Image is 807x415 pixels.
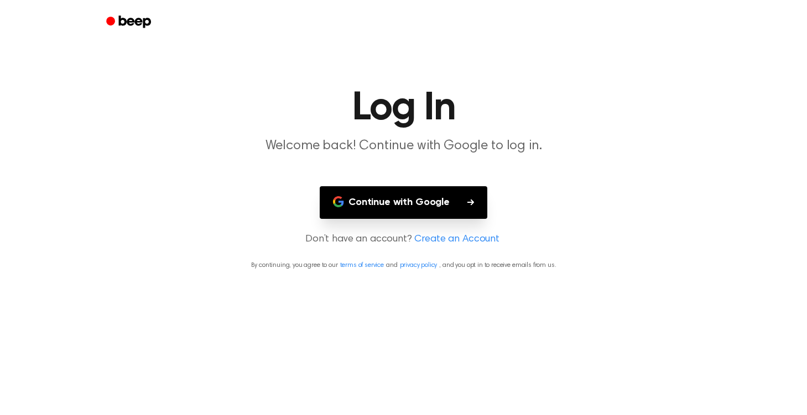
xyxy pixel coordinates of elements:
h1: Log In [121,88,687,128]
button: Continue with Google [320,186,487,219]
p: By continuing, you agree to our and , and you opt in to receive emails from us. [13,260,794,270]
p: Don’t have an account? [13,232,794,247]
a: Beep [98,12,161,33]
a: Create an Account [414,232,499,247]
p: Welcome back! Continue with Google to log in. [191,137,616,155]
a: terms of service [340,262,384,269]
a: privacy policy [400,262,438,269]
